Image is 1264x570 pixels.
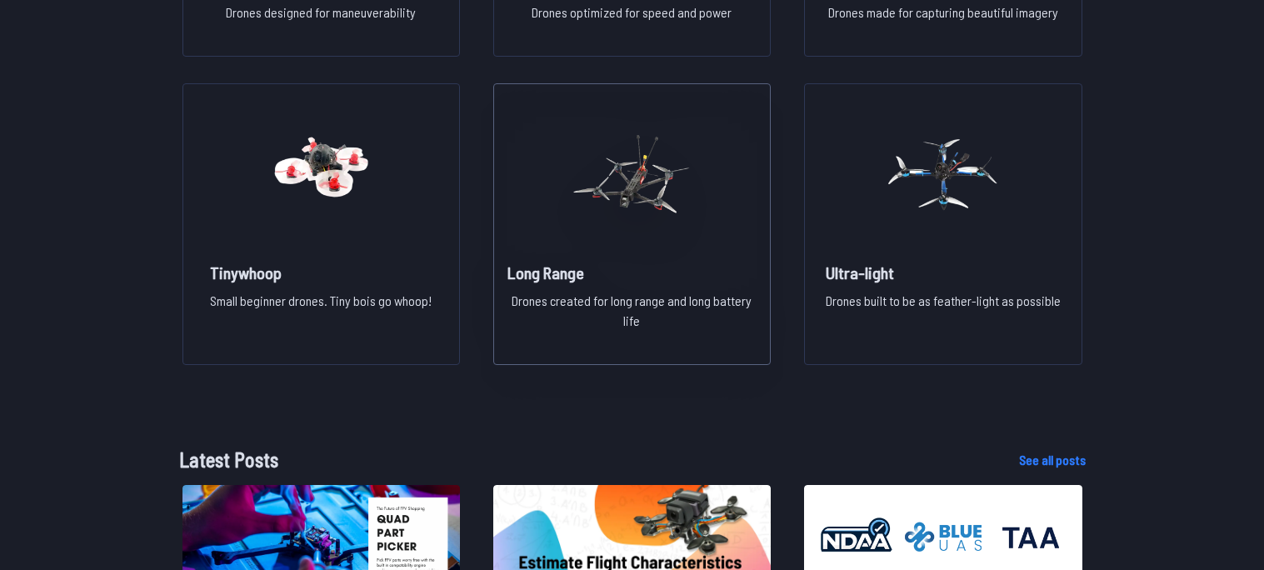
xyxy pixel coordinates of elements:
[826,291,1061,344] p: Drones built to be as feather-light as possible
[828,2,1058,36] p: Drones made for capturing beautiful imagery
[507,291,757,344] p: Drones created for long range and long battery life
[507,261,757,284] h2: Long Range
[804,83,1082,365] a: image of categoryUltra-lightDrones built to be as feather-light as possible
[826,261,1061,284] h2: Ultra-light
[883,101,1003,247] img: image of category
[572,101,692,247] img: image of category
[532,2,732,36] p: Drones optimized for speed and power
[261,101,381,247] img: image of category
[210,291,432,344] p: Small beginner drones. Tiny bois go whoop!
[179,445,992,475] h1: Latest Posts
[1019,450,1086,470] a: See all posts
[226,2,416,36] p: Drones designed for maneuverability
[210,261,432,284] h2: Tinywhoop
[182,83,460,365] a: image of categoryTinywhoopSmall beginner drones. Tiny bois go whoop!
[493,83,771,365] a: image of categoryLong RangeDrones created for long range and long battery life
